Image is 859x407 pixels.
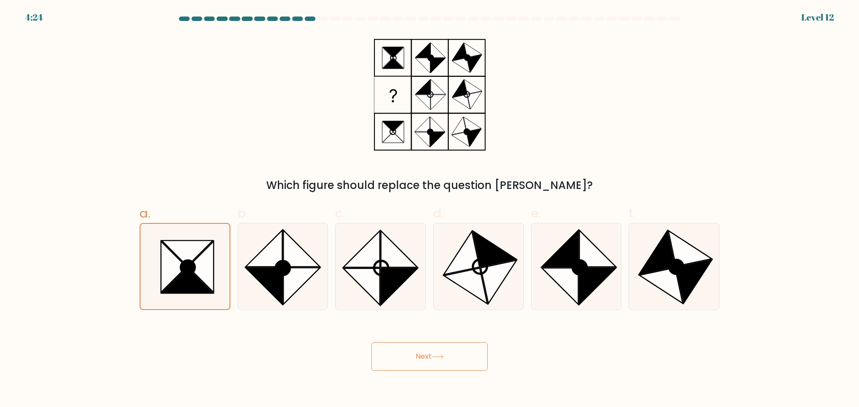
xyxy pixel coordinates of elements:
span: e. [531,205,541,222]
span: b. [238,205,248,222]
button: Next [371,342,488,371]
div: Which figure should replace the question [PERSON_NAME]? [145,177,714,193]
span: d. [433,205,444,222]
span: a. [140,205,150,222]
span: f. [629,205,635,222]
span: c. [335,205,345,222]
div: Level 12 [801,11,834,24]
div: 4:24 [25,11,43,24]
